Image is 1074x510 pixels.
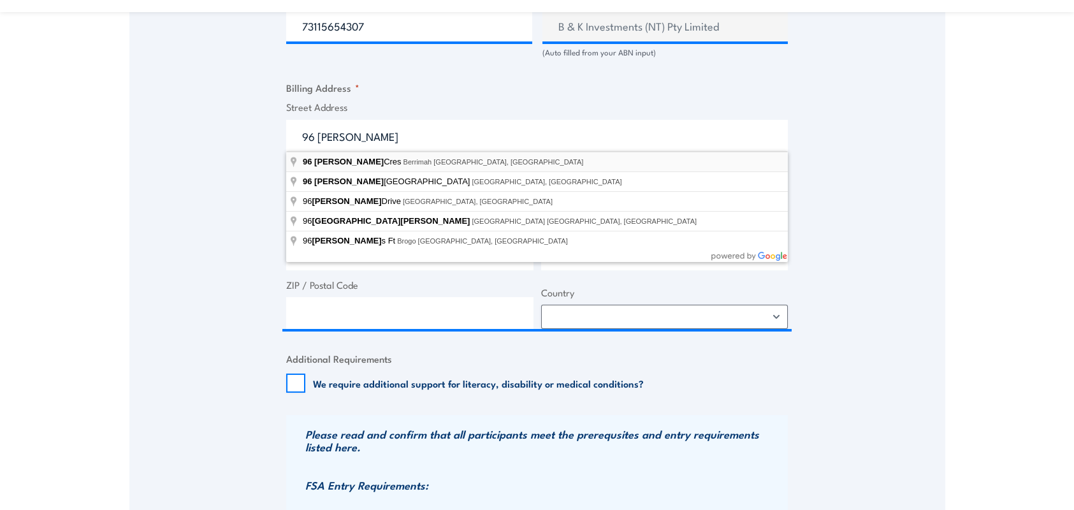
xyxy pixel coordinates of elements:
span: 96 Drive [303,196,403,206]
legend: Billing Address [286,80,359,95]
span: Berrimah [GEOGRAPHIC_DATA], [GEOGRAPHIC_DATA] [403,158,584,166]
span: Brogo [GEOGRAPHIC_DATA], [GEOGRAPHIC_DATA] [397,237,568,245]
label: Country [541,286,788,300]
span: [PERSON_NAME] [312,196,381,206]
span: [PERSON_NAME] [314,157,384,166]
span: [GEOGRAPHIC_DATA] [303,177,472,186]
input: Enter a location [286,120,788,152]
span: 96 s Ft [303,236,397,245]
div: (Auto filled from your ABN input) [542,47,788,59]
span: 96 [303,216,472,226]
span: 96 [PERSON_NAME] [303,177,384,186]
span: [GEOGRAPHIC_DATA], [GEOGRAPHIC_DATA] [403,198,553,205]
span: 96 [303,157,312,166]
span: [GEOGRAPHIC_DATA][PERSON_NAME] [312,216,470,226]
h3: FSA Entry Requirements: [305,479,785,492]
label: Street Address [286,100,788,115]
span: [GEOGRAPHIC_DATA] [GEOGRAPHIC_DATA], [GEOGRAPHIC_DATA] [472,217,697,225]
label: ZIP / Postal Code [286,278,533,293]
h3: Please read and confirm that all participants meet the prerequsites and entry requirements listed... [305,428,785,453]
span: Cres [303,157,403,166]
span: [GEOGRAPHIC_DATA], [GEOGRAPHIC_DATA] [472,178,621,186]
span: [PERSON_NAME] [312,236,381,245]
label: We require additional support for literacy, disability or medical conditions? [313,377,644,390]
legend: Additional Requirements [286,351,392,366]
